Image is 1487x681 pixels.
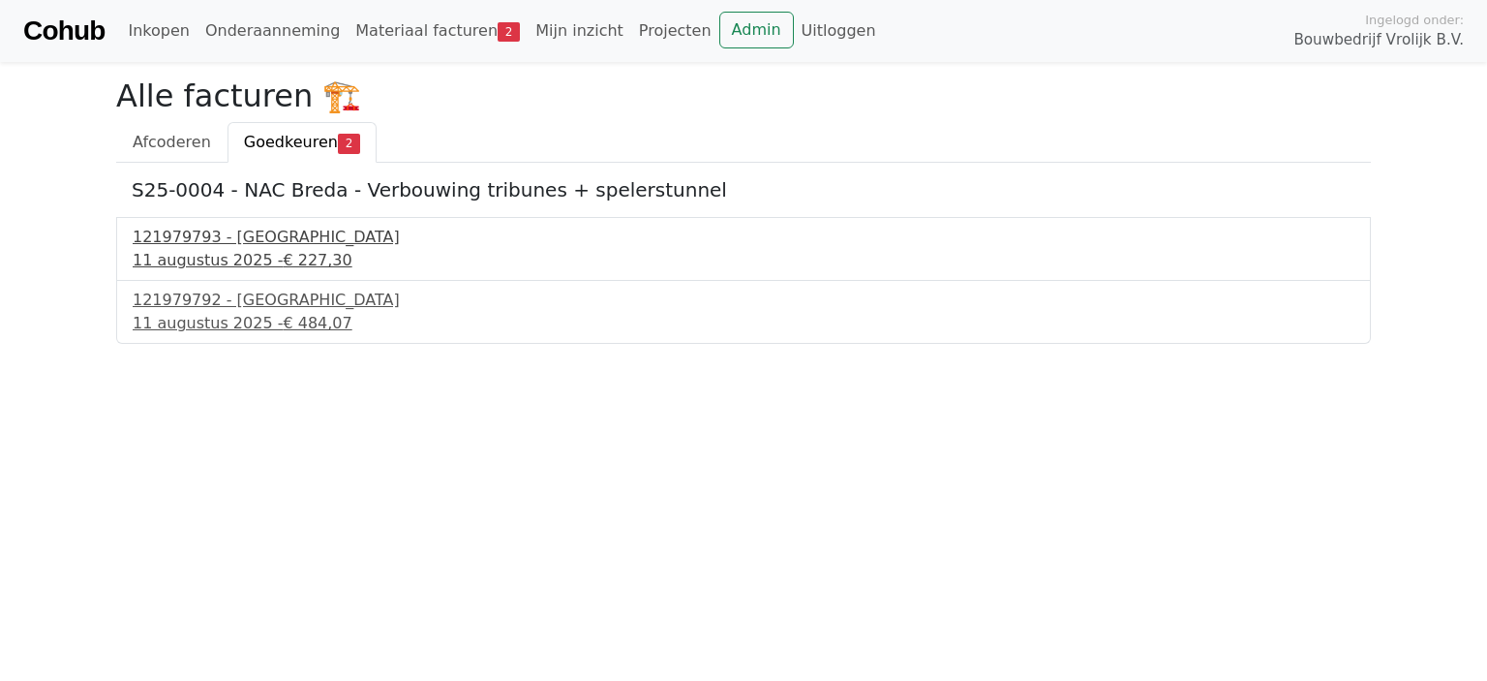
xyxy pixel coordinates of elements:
[1365,11,1464,29] span: Ingelogd onder:
[283,251,351,269] span: € 227,30
[244,133,338,151] span: Goedkeuren
[133,133,211,151] span: Afcoderen
[116,77,1371,114] h2: Alle facturen 🏗️
[348,12,528,50] a: Materiaal facturen2
[133,226,1354,272] a: 121979793 - [GEOGRAPHIC_DATA]11 augustus 2025 -€ 227,30
[133,226,1354,249] div: 121979793 - [GEOGRAPHIC_DATA]
[283,314,351,332] span: € 484,07
[23,8,105,54] a: Cohub
[116,122,228,163] a: Afcoderen
[498,22,520,42] span: 2
[228,122,377,163] a: Goedkeuren2
[1293,29,1464,51] span: Bouwbedrijf Vrolijk B.V.
[120,12,197,50] a: Inkopen
[133,289,1354,335] a: 121979792 - [GEOGRAPHIC_DATA]11 augustus 2025 -€ 484,07
[133,249,1354,272] div: 11 augustus 2025 -
[719,12,794,48] a: Admin
[528,12,631,50] a: Mijn inzicht
[132,178,1355,201] h5: S25-0004 - NAC Breda - Verbouwing tribunes + spelerstunnel
[338,134,360,153] span: 2
[133,289,1354,312] div: 121979792 - [GEOGRAPHIC_DATA]
[133,312,1354,335] div: 11 augustus 2025 -
[197,12,348,50] a: Onderaanneming
[631,12,719,50] a: Projecten
[794,12,884,50] a: Uitloggen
